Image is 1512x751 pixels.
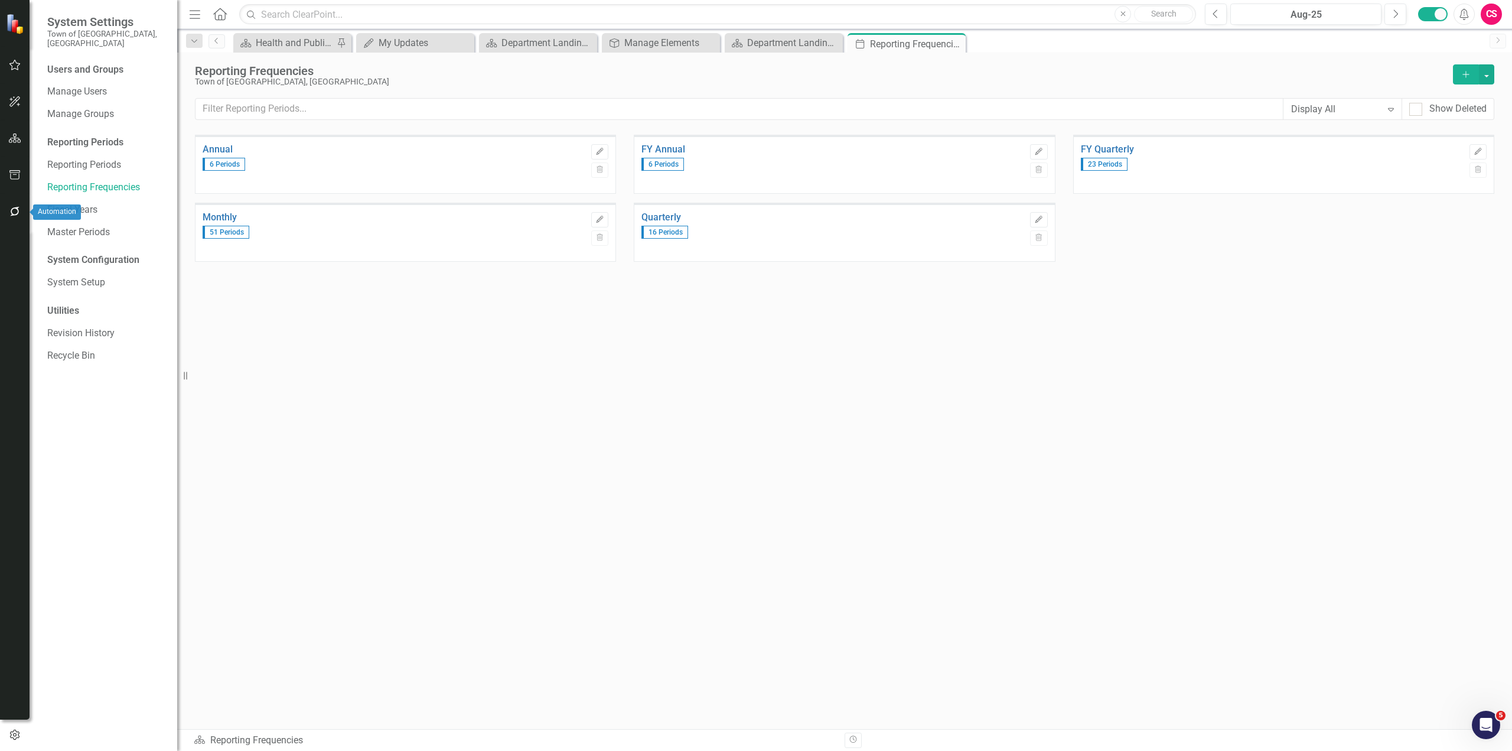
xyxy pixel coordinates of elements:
button: Search [1134,6,1193,22]
div: Utilities [47,304,165,318]
small: Town of [GEOGRAPHIC_DATA], [GEOGRAPHIC_DATA] [47,29,165,48]
img: ClearPoint Strategy [6,13,27,34]
div: Reporting Frequencies [195,64,1447,77]
input: Filter Reporting Periods... [195,98,1283,120]
iframe: Intercom live chat [1472,711,1500,739]
span: 51 Periods [203,226,249,239]
div: Health and Public Safety [256,35,334,50]
a: Quarterly [641,212,1024,223]
a: Department Landing Page [728,35,840,50]
a: Reporting Periods [47,158,165,172]
a: My Updates [359,35,471,50]
div: System Configuration [47,253,165,267]
div: Display All [1291,102,1381,116]
div: Reporting Frequencies [194,734,836,747]
div: Automation [33,204,81,220]
div: Department Landing Page [501,35,594,50]
span: Search [1151,9,1177,18]
div: Show Deleted [1429,102,1487,116]
a: Revision History [47,327,165,340]
span: 6 Periods [641,158,684,171]
a: Health and Public Safety [236,35,334,50]
a: FY Annual [641,144,1024,155]
button: Aug-25 [1230,4,1381,25]
a: Fiscal Years [47,203,165,217]
div: Reporting Periods [47,136,165,149]
a: Reporting Frequencies [47,181,165,194]
div: Manage Elements [624,35,717,50]
span: 23 Periods [1081,158,1128,171]
a: Manage Groups [47,108,165,121]
input: Search ClearPoint... [239,4,1196,25]
a: Department Landing Page [482,35,594,50]
div: My Updates [379,35,471,50]
div: Reporting Frequencies [870,37,963,51]
div: Town of [GEOGRAPHIC_DATA], [GEOGRAPHIC_DATA] [195,77,1447,86]
a: Master Periods [47,226,165,239]
div: Aug-25 [1234,8,1377,22]
a: FY Quarterly [1081,144,1464,155]
a: Monthly [203,212,585,223]
span: 16 Periods [641,226,688,239]
span: 5 [1496,711,1506,720]
a: Recycle Bin [47,349,165,363]
a: Manage Elements [605,35,717,50]
a: Manage Users [47,85,165,99]
a: Annual [203,144,585,155]
div: Users and Groups [47,63,165,77]
a: System Setup [47,276,165,290]
button: CS [1481,4,1502,25]
div: Department Landing Page [747,35,840,50]
span: System Settings [47,15,165,29]
span: 6 Periods [203,158,245,171]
